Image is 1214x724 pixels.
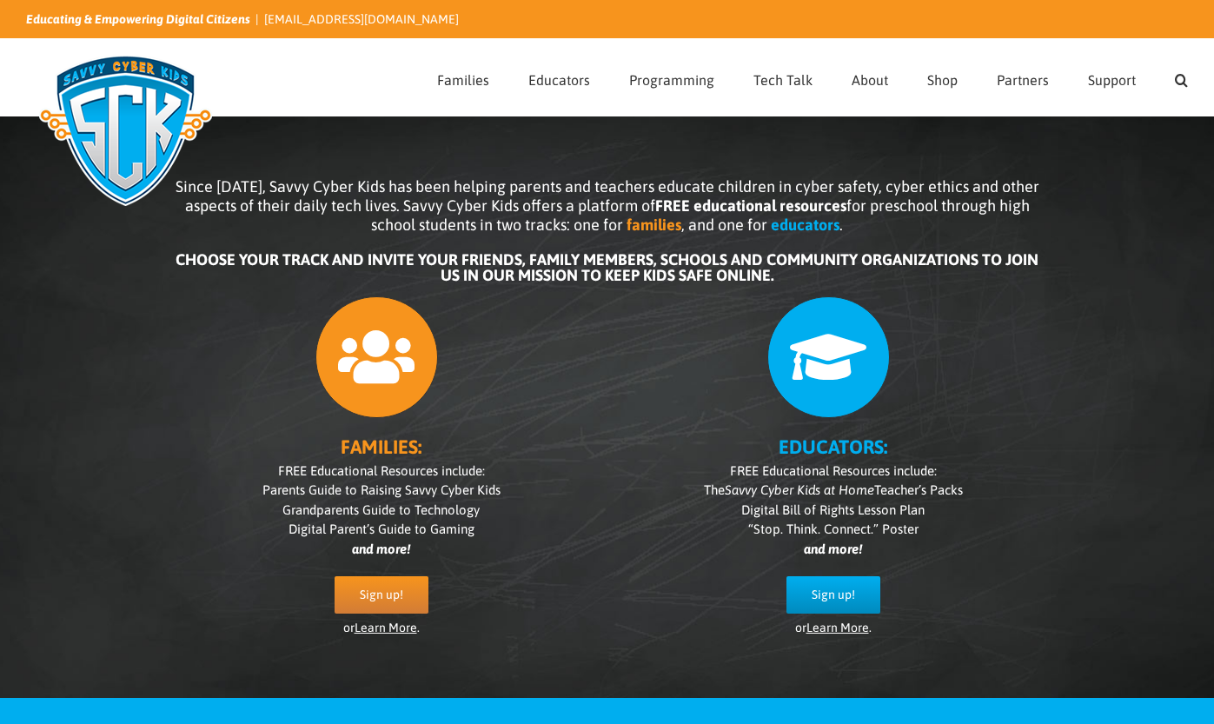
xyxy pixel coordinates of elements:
nav: Main Menu [437,39,1188,116]
span: Shop [927,73,958,87]
a: Sign up! [335,576,428,614]
span: Partners [997,73,1049,87]
span: Tech Talk [753,73,813,87]
a: Families [437,39,489,116]
i: Educating & Empowering Digital Citizens [26,12,250,26]
a: Partners [997,39,1049,116]
a: Support [1088,39,1136,116]
span: Since [DATE], Savvy Cyber Kids has been helping parents and teachers educate children in cyber sa... [176,177,1039,234]
span: , and one for [681,216,767,234]
span: Educators [528,73,590,87]
a: Sign up! [786,576,880,614]
a: Shop [927,39,958,116]
span: or . [795,621,872,634]
span: Families [437,73,489,87]
a: Learn More [806,621,869,634]
i: and more! [804,541,862,556]
span: Parents Guide to Raising Savvy Cyber Kids [262,482,501,497]
span: FREE Educational Resources include: [730,463,937,478]
span: “Stop. Think. Connect.” Poster [748,521,919,536]
span: . [839,216,843,234]
b: EDUCATORS: [779,435,887,458]
span: or . [343,621,420,634]
a: Tech Talk [753,39,813,116]
span: Digital Bill of Rights Lesson Plan [741,502,925,517]
a: Search [1175,39,1188,116]
a: Learn More [355,621,417,634]
span: Grandparents Guide to Technology [282,502,480,517]
span: Support [1088,73,1136,87]
span: The Teacher’s Packs [704,482,963,497]
span: Sign up! [812,588,855,602]
b: FREE educational resources [655,196,846,215]
a: About [852,39,888,116]
span: About [852,73,888,87]
a: Programming [629,39,714,116]
b: families [627,216,681,234]
a: Educators [528,39,590,116]
span: Digital Parent’s Guide to Gaming [289,521,474,536]
span: Programming [629,73,714,87]
a: [EMAIL_ADDRESS][DOMAIN_NAME] [264,12,459,26]
img: Savvy Cyber Kids Logo [26,43,225,217]
i: Savvy Cyber Kids at Home [725,482,874,497]
i: and more! [352,541,410,556]
span: Sign up! [360,588,403,602]
b: FAMILIES: [341,435,421,458]
b: educators [771,216,839,234]
b: CHOOSE YOUR TRACK AND INVITE YOUR FRIENDS, FAMILY MEMBERS, SCHOOLS AND COMMUNITY ORGANIZATIONS TO... [176,250,1038,284]
span: FREE Educational Resources include: [278,463,485,478]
